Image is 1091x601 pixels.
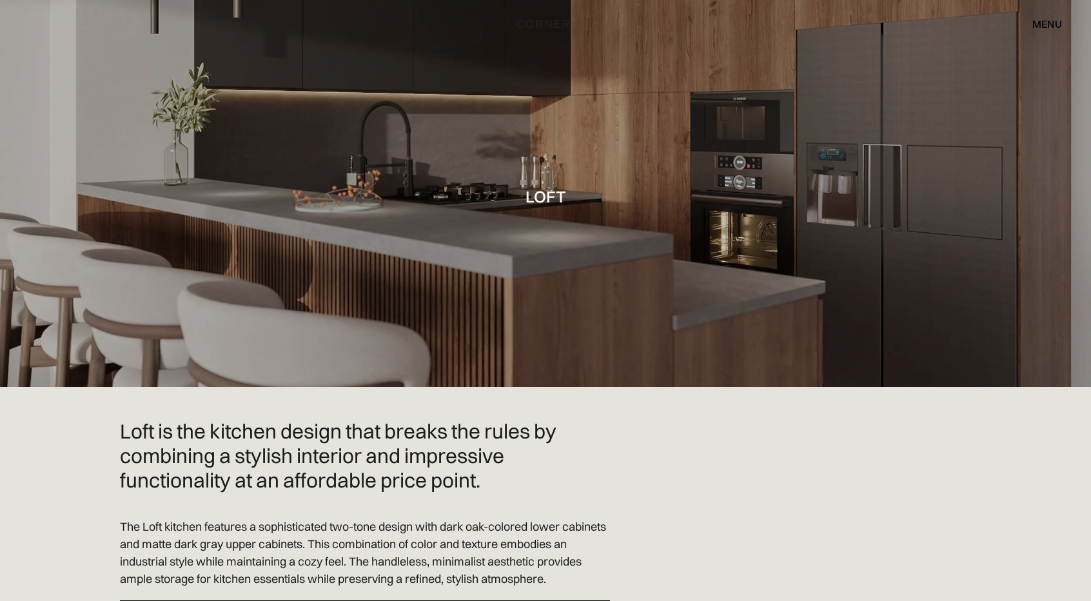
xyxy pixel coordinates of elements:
a: home [500,15,591,32]
p: The Loft kitchen features a sophisticated two-tone design with dark oak-colored lower cabinets an... [120,518,610,587]
div: menu [1019,13,1062,35]
h2: Loft is the kitchen design that breaks the rules by combining a stylish interior and impressive f... [120,419,610,492]
h1: Loft [526,188,566,205]
div: menu [1032,19,1062,29]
